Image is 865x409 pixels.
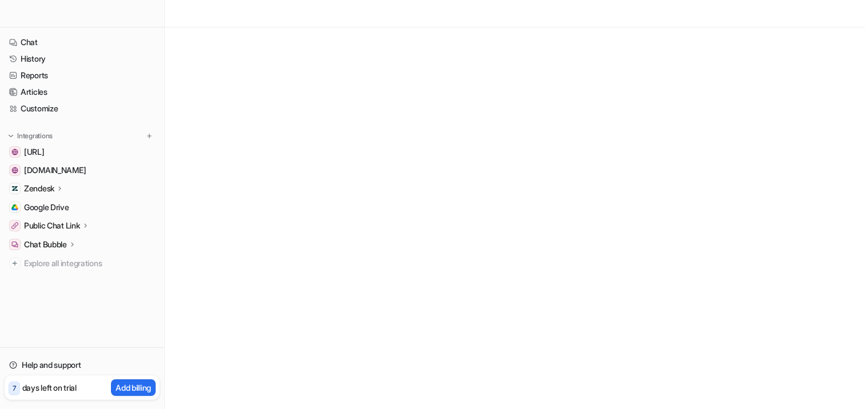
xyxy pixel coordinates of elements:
[24,146,45,158] span: [URL]
[24,183,54,194] p: Zendesk
[24,220,80,231] p: Public Chat Link
[11,204,18,211] img: Google Drive
[116,382,151,394] p: Add billing
[24,254,155,272] span: Explore all integrations
[5,101,160,117] a: Customize
[5,199,160,215] a: Google DriveGoogle Drive
[11,167,18,174] img: xn--minkbmand-o8a.dk
[5,34,160,50] a: Chat
[5,357,160,373] a: Help and support
[5,51,160,67] a: History
[5,84,160,100] a: Articles
[17,131,53,141] p: Integrations
[24,165,86,176] span: [DOMAIN_NAME]
[111,379,156,396] button: Add billing
[24,202,69,213] span: Google Drive
[22,382,77,394] p: days left on trial
[7,132,15,140] img: expand menu
[5,67,160,83] a: Reports
[5,144,160,160] a: dashboard.eesel.ai[URL]
[11,149,18,155] img: dashboard.eesel.ai
[5,255,160,271] a: Explore all integrations
[5,162,160,178] a: xn--minkbmand-o8a.dk[DOMAIN_NAME]
[5,130,56,142] button: Integrations
[13,383,16,394] p: 7
[145,132,153,140] img: menu_add.svg
[9,258,21,269] img: explore all integrations
[11,222,18,229] img: Public Chat Link
[11,241,18,248] img: Chat Bubble
[11,185,18,192] img: Zendesk
[24,239,67,250] p: Chat Bubble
